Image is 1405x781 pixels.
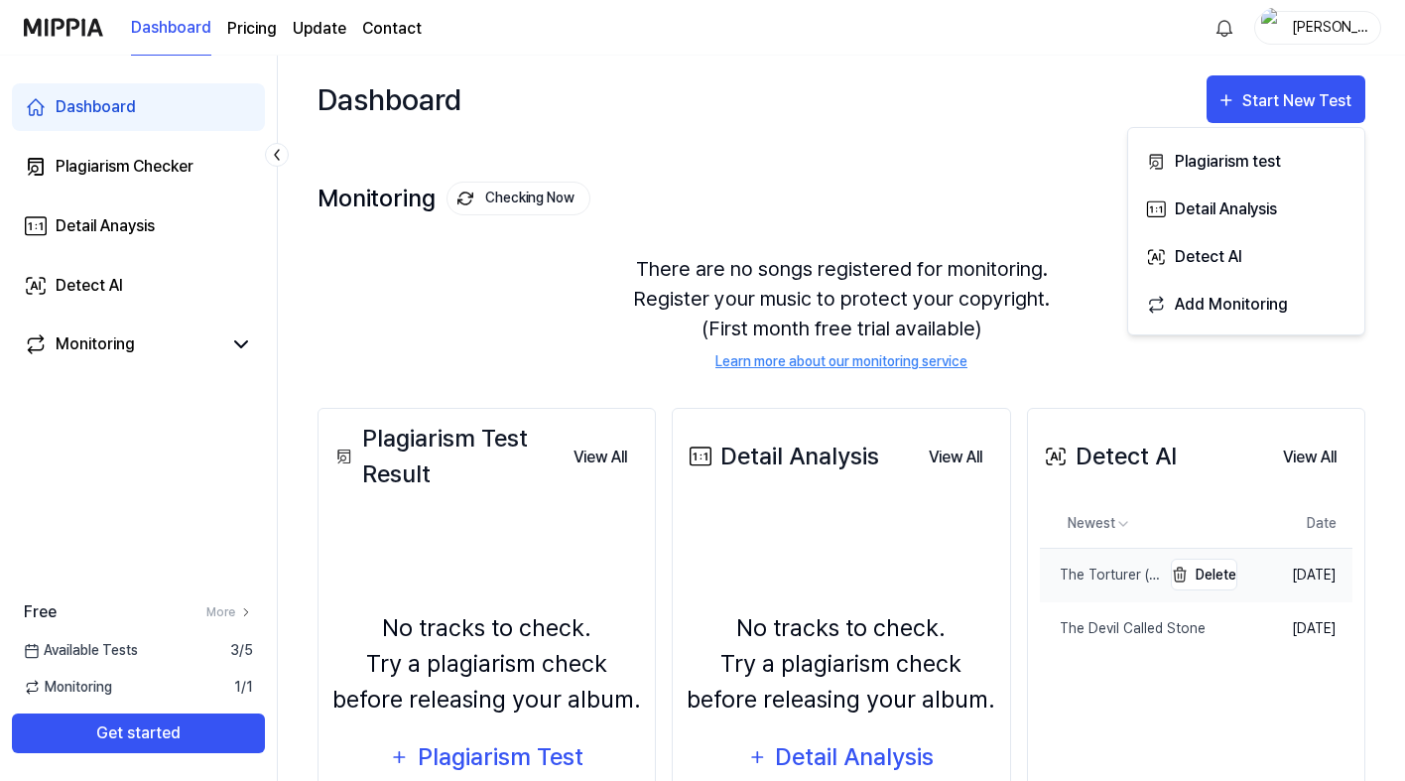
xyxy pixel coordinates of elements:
th: Date [1237,500,1352,548]
a: View All [1267,437,1352,477]
div: Detail Analysis [685,439,879,474]
button: Plagiarism test [1136,136,1356,184]
div: Plagiarism Test [416,738,584,776]
span: Monitoring [24,677,112,698]
button: Plagiarism Test [377,733,596,781]
div: No tracks to check. Try a plagiarism check before releasing your album. [685,610,997,717]
span: Available Tests [24,640,138,661]
div: Detect AI [1175,244,1347,270]
button: Detail Analysis [735,733,948,781]
div: Plagiarism test [1175,149,1347,175]
button: View All [558,438,643,477]
div: [PERSON_NAME] [1291,16,1368,38]
a: Dashboard [12,83,265,131]
div: Detail Analysis [1175,196,1347,222]
button: View All [913,438,998,477]
td: [DATE] [1237,601,1352,655]
button: Add Monitoring [1136,279,1356,326]
button: profile[PERSON_NAME] [1254,11,1381,45]
a: Update [293,17,346,41]
img: 알림 [1213,16,1236,40]
button: View All [1267,438,1352,477]
div: Monitoring [318,182,590,215]
div: Detail Anaysis [56,214,155,238]
span: Free [24,600,57,624]
div: Detail Analysis [774,738,936,776]
div: Add Monitoring [1175,292,1347,318]
img: monitoring Icon [457,191,473,206]
button: Detail Analysis [1136,184,1356,231]
div: Plagiarism Checker [56,155,193,179]
a: More [206,603,253,621]
a: The Devil Called Stone [1040,602,1237,655]
a: Contact [362,17,422,41]
button: Get started [12,714,265,753]
a: The Torturer (Mastered) [1040,549,1161,601]
span: 1 / 1 [234,677,253,698]
a: Detect AI [12,262,265,310]
div: The Torturer (Mastered) [1040,565,1161,586]
div: Dashboard [56,95,136,119]
a: Monitoring [24,332,221,356]
div: Plagiarism Test Result [330,421,558,492]
div: Monitoring [56,332,135,356]
div: No tracks to check. Try a plagiarism check before releasing your album. [330,610,643,717]
div: The Devil Called Stone [1040,618,1206,639]
img: profile [1261,8,1285,48]
div: Dashboard [318,75,461,123]
div: Start New Test [1242,88,1355,114]
div: There are no songs registered for monitoring. Register your music to protect your copyright. (Fir... [318,230,1365,396]
a: Plagiarism Checker [12,143,265,191]
a: Detail Anaysis [12,202,265,250]
a: View All [913,437,998,477]
button: Detect AI [1136,231,1356,279]
button: Delete [1171,559,1237,590]
td: [DATE] [1237,548,1352,601]
button: Checking Now [447,182,590,215]
button: Start New Test [1207,75,1365,123]
span: 3 / 5 [230,640,253,661]
a: Learn more about our monitoring service [715,351,967,372]
div: Detect AI [56,274,123,298]
img: delete [1168,563,1192,586]
a: Dashboard [131,1,211,56]
div: Detect AI [1040,439,1177,474]
a: Pricing [227,17,277,41]
a: View All [558,437,643,477]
